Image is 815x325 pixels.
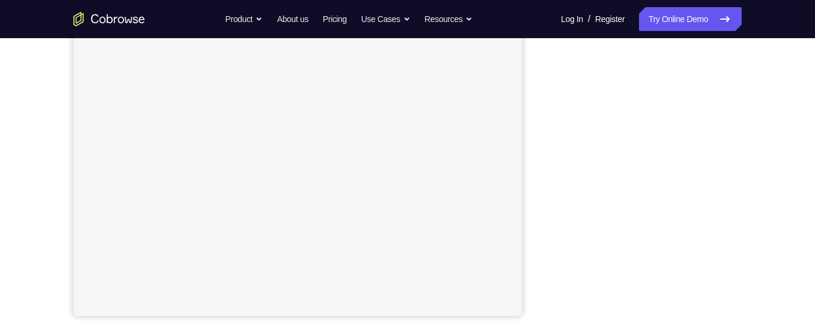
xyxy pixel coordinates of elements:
a: Pricing [323,7,347,31]
button: Resources [425,7,473,31]
a: Go to the home page [73,12,145,26]
a: Log In [561,7,583,31]
a: About us [277,7,308,31]
button: Use Cases [361,7,410,31]
a: Register [595,7,625,31]
a: Try Online Demo [639,7,742,31]
span: / [588,12,590,26]
button: Product [226,7,263,31]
